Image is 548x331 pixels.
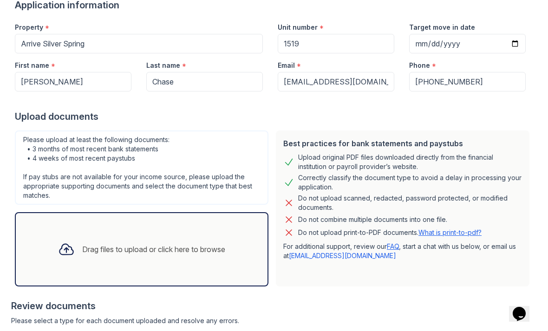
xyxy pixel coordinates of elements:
[298,228,482,237] p: Do not upload print-to-PDF documents.
[509,294,539,322] iframe: chat widget
[11,316,533,325] div: Please select a type for each document uploaded and resolve any errors.
[298,214,447,225] div: Do not combine multiple documents into one file.
[418,228,482,236] a: What is print-to-pdf?
[298,173,522,192] div: Correctly classify the document type to avoid a delay in processing your application.
[15,110,533,123] div: Upload documents
[146,61,180,70] label: Last name
[387,242,399,250] a: FAQ
[15,23,43,32] label: Property
[82,244,225,255] div: Drag files to upload or click here to browse
[283,242,522,260] p: For additional support, review our , start a chat with us below, or email us at
[409,23,475,32] label: Target move in date
[15,61,49,70] label: First name
[298,153,522,171] div: Upload original PDF files downloaded directly from the financial institution or payroll provider’...
[289,252,396,260] a: [EMAIL_ADDRESS][DOMAIN_NAME]
[283,138,522,149] div: Best practices for bank statements and paystubs
[409,61,430,70] label: Phone
[298,194,522,212] div: Do not upload scanned, redacted, password protected, or modified documents.
[11,299,533,312] div: Review documents
[278,23,318,32] label: Unit number
[15,130,268,205] div: Please upload at least the following documents: • 3 months of most recent bank statements • 4 wee...
[278,61,295,70] label: Email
